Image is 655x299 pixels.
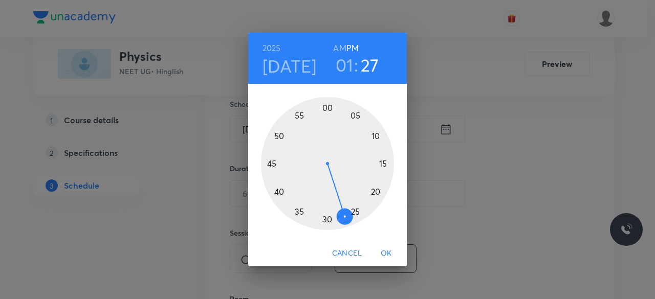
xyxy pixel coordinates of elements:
button: Cancel [328,244,366,263]
h3: : [354,54,358,76]
span: OK [374,247,399,260]
span: Cancel [332,247,362,260]
button: 2025 [263,41,281,55]
button: [DATE] [263,55,317,77]
button: OK [370,244,403,263]
button: PM [346,41,359,55]
button: 01 [336,54,354,76]
button: AM [333,41,346,55]
button: 27 [361,54,379,76]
